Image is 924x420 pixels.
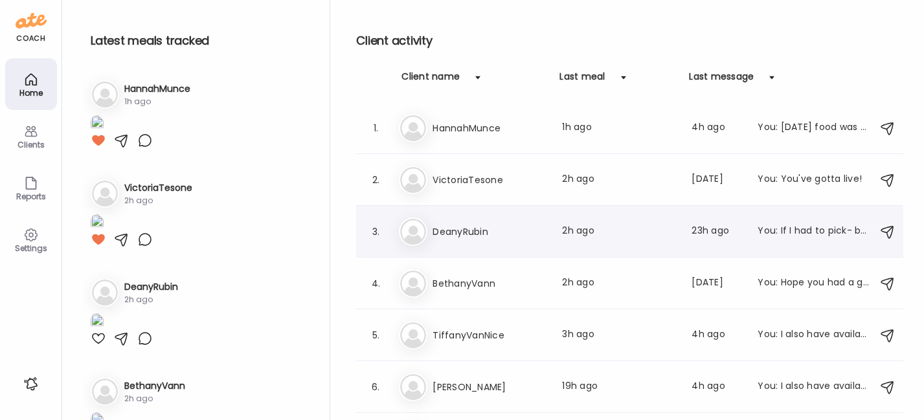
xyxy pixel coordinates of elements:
[562,327,676,343] div: 3h ago
[356,31,903,50] h2: Client activity
[92,82,118,107] img: bg-avatar-default.svg
[16,10,47,31] img: ate
[758,276,872,291] div: You: Hope you had a great weekend traveling and with your event!! Now right back on track with th...
[433,120,547,136] h3: HannahMunce
[433,224,547,239] h3: DeanyRubin
[433,172,547,188] h3: VictoriaTesone
[124,393,185,404] div: 2h ago
[92,379,118,404] img: bg-avatar-default.svg
[562,276,676,291] div: 2h ago
[124,280,178,294] h3: DeanyRubin
[124,195,192,206] div: 2h ago
[368,379,383,395] div: 6.
[368,120,383,136] div: 1.
[8,244,54,252] div: Settings
[91,115,104,133] img: images%2Fkfkzk6vGDOhEU9eo8aJJ3Lraes72%2FU1bY1WdM02iW546kIvPC%2FGCNDgFDMXA9Apy1pbM38_1080
[692,224,742,239] div: 23h ago
[692,327,742,343] div: 4h ago
[400,167,426,193] img: bg-avatar-default.svg
[433,276,547,291] h3: BethanyVann
[91,31,309,50] h2: Latest meals tracked
[433,327,547,343] h3: TiffanyVanNice
[124,181,192,195] h3: VictoriaTesone
[124,96,190,107] div: 1h ago
[689,70,754,91] div: Last message
[124,379,185,393] h3: BethanyVann
[124,82,190,96] h3: HannahMunce
[8,89,54,97] div: Home
[368,276,383,291] div: 4.
[692,172,742,188] div: [DATE]
[692,379,742,395] div: 4h ago
[91,214,104,232] img: images%2FmxiqlkSjOLc450HhRStDX6eBpyy2%2F3zmBlrJFY0jmd2QL8ouW%2FLuOuyJIb18PA3gRjKVmP_1080
[368,327,383,343] div: 5.
[692,120,742,136] div: 4h ago
[433,379,547,395] h3: [PERSON_NAME]
[368,172,383,188] div: 2.
[124,294,178,305] div: 2h ago
[562,120,676,136] div: 1h ago
[400,322,426,348] img: bg-avatar-default.svg
[758,120,872,136] div: You: [DATE] food was perfect! You could add some more broccoli at dinner and potentially more pro...
[91,313,104,331] img: images%2FT4hpSHujikNuuNlp83B0WiiAjC52%2FDRgaVeIhh7VEskKHfrFD%2FeNcagX2h5VnGp6kc1SMf_1080
[8,192,54,201] div: Reports
[368,224,383,239] div: 3.
[400,271,426,296] img: bg-avatar-default.svg
[401,70,460,91] div: Client name
[400,219,426,245] img: bg-avatar-default.svg
[562,224,676,239] div: 2h ago
[559,70,605,91] div: Last meal
[692,276,742,291] div: [DATE]
[758,379,872,395] div: You: I also have availability [DATE] in case that works, it just won't show up on Calendly but I ...
[758,224,872,239] div: You: If I had to pick- berries are better than grapes, they have a lower glycemic index, meaning ...
[92,280,118,305] img: bg-avatar-default.svg
[562,379,676,395] div: 19h ago
[400,374,426,400] img: bg-avatar-default.svg
[92,181,118,206] img: bg-avatar-default.svg
[400,115,426,141] img: bg-avatar-default.svg
[562,172,676,188] div: 2h ago
[16,33,45,44] div: coach
[8,140,54,149] div: Clients
[758,172,872,188] div: You: You've gotta live!
[758,327,872,343] div: You: I also have availability [DATE] in case that works, it just won't show up on Calendly but I ...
